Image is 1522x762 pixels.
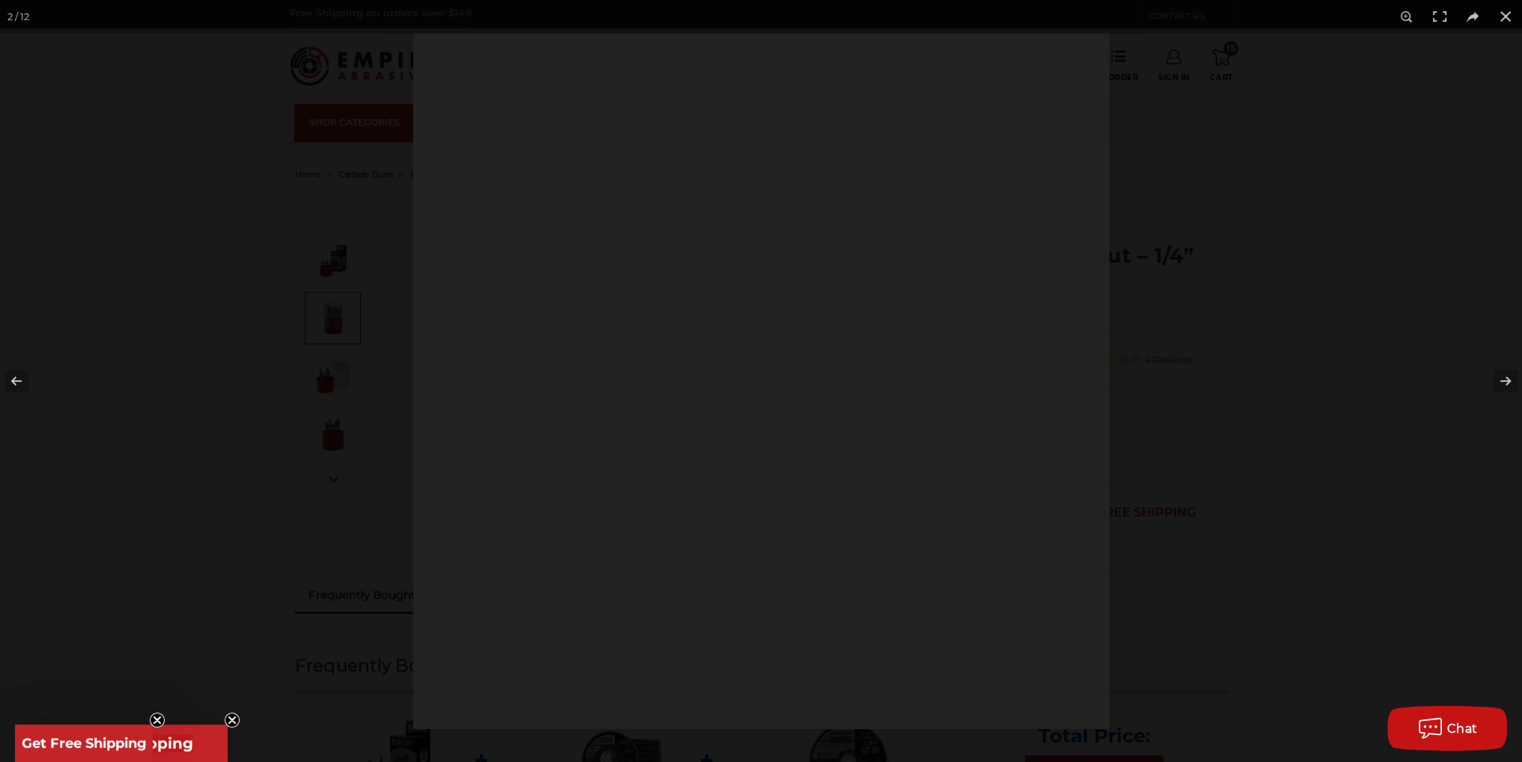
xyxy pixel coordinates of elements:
span: Get Free Shipping [22,735,147,752]
div: Get Free ShippingClose teaser [15,725,228,762]
button: Close teaser [150,713,165,728]
button: Close teaser [225,713,240,728]
button: Chat [1387,706,1507,751]
span: Chat [1447,722,1478,736]
button: Next (arrow right) [1470,344,1522,418]
div: Get Free ShippingClose teaser [15,725,153,762]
